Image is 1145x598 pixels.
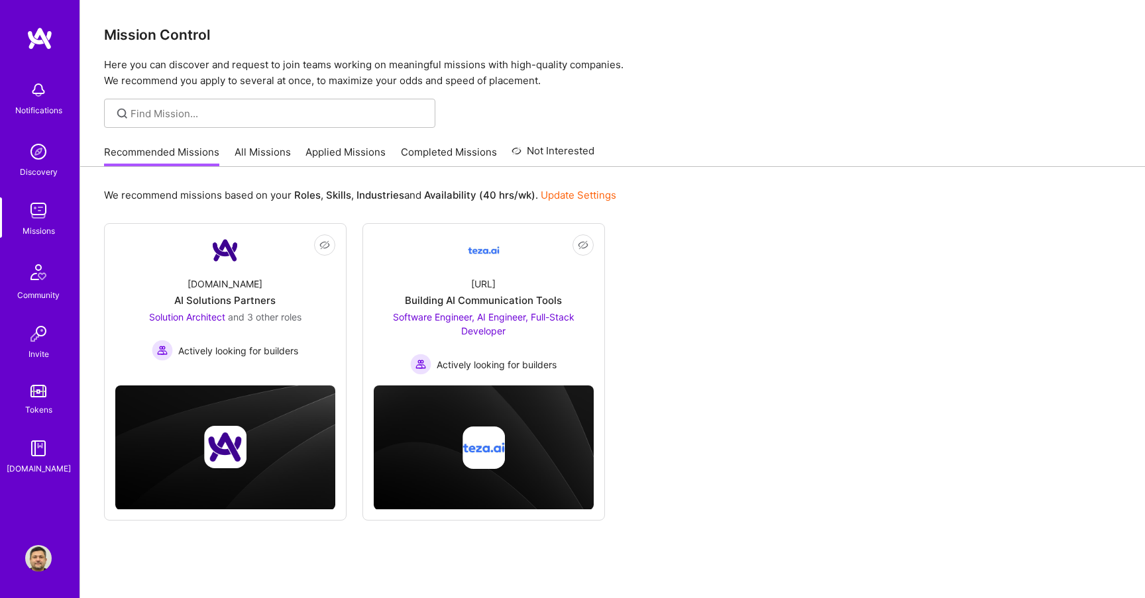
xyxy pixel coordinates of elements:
[326,189,351,201] b: Skills
[25,197,52,224] img: teamwork
[104,57,1121,89] p: Here you can discover and request to join teams working on meaningful missions with high-quality ...
[188,277,262,291] div: [DOMAIN_NAME]
[115,234,335,366] a: Company Logo[DOMAIN_NAME]AI Solutions PartnersSolution Architect and 3 other rolesActively lookin...
[410,354,431,375] img: Actively looking for builders
[209,234,241,266] img: Company Logo
[541,189,616,201] a: Update Settings
[405,293,562,307] div: Building AI Communication Tools
[20,165,58,179] div: Discovery
[23,224,55,238] div: Missions
[294,189,321,201] b: Roles
[305,145,386,167] a: Applied Missions
[28,347,49,361] div: Invite
[115,385,335,510] img: cover
[131,107,425,121] input: Find Mission...
[30,385,46,397] img: tokens
[228,311,301,323] span: and 3 other roles
[512,143,594,167] a: Not Interested
[356,189,404,201] b: Industries
[7,462,71,475] div: [DOMAIN_NAME]
[393,311,574,336] span: Software Engineer, AI Engineer, Full-Stack Developer
[17,288,60,302] div: Community
[319,240,330,250] i: icon EyeClosed
[25,403,52,417] div: Tokens
[578,240,588,250] i: icon EyeClosed
[27,26,53,50] img: logo
[25,435,52,462] img: guide book
[178,344,298,358] span: Actively looking for builders
[152,340,173,361] img: Actively looking for builders
[437,358,557,372] span: Actively looking for builders
[235,145,291,167] a: All Missions
[174,293,276,307] div: AI Solutions Partners
[25,321,52,347] img: Invite
[463,426,505,469] img: Company logo
[468,234,500,266] img: Company Logo
[25,138,52,165] img: discovery
[25,77,52,103] img: bell
[115,106,130,121] i: icon SearchGrey
[104,145,219,167] a: Recommended Missions
[25,545,52,572] img: User Avatar
[204,426,246,468] img: Company logo
[149,311,225,323] span: Solution Architect
[104,188,616,202] p: We recommend missions based on your , , and .
[471,277,496,291] div: [URL]
[15,103,62,117] div: Notifications
[424,189,535,201] b: Availability (40 hrs/wk)
[374,385,594,510] img: cover
[22,545,55,572] a: User Avatar
[401,145,497,167] a: Completed Missions
[104,26,1121,43] h3: Mission Control
[374,234,594,375] a: Company Logo[URL]Building AI Communication ToolsSoftware Engineer, AI Engineer, Full-Stack Develo...
[23,256,54,288] img: Community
